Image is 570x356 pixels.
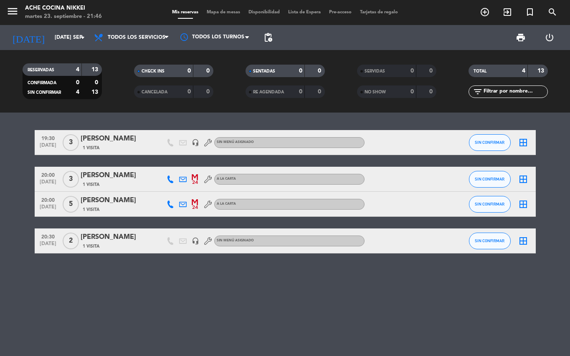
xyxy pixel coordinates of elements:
span: A LA CARTA [217,202,236,206]
span: CANCELADA [142,90,167,94]
span: [DATE] [38,179,58,189]
i: menu [6,5,19,18]
span: SERVIDAS [365,69,385,73]
button: SIN CONFIRMAR [469,196,511,213]
span: CONFIRMADA [28,81,56,85]
img: M247.png [192,199,199,209]
span: Todos los servicios [108,35,165,40]
i: border_all [518,138,528,148]
span: 20:00 [38,170,58,179]
strong: 0 [299,89,302,95]
span: print [516,33,526,43]
div: [PERSON_NAME] [81,232,152,243]
span: TOTAL [474,69,486,73]
span: Mapa de mesas [203,10,244,15]
span: 1 Visita [83,243,99,250]
span: 1 Visita [83,206,99,213]
i: arrow_drop_down [78,33,88,43]
strong: 0 [187,89,191,95]
i: power_settings_new [545,33,555,43]
span: SIN CONFIRMAR [475,140,504,145]
span: A LA CARTA [217,177,236,181]
strong: 0 [187,68,191,74]
i: turned_in_not [525,7,535,17]
span: CHECK INS [142,69,165,73]
span: 3 [63,134,79,151]
span: 1 Visita [83,181,99,188]
span: 20:30 [38,231,58,241]
button: SIN CONFIRMAR [469,171,511,188]
div: martes 23. septiembre - 21:46 [25,13,102,21]
strong: 0 [318,89,323,95]
img: M247.png [192,174,199,184]
strong: 0 [410,89,414,95]
div: LOG OUT [535,25,564,50]
strong: 0 [206,89,211,95]
i: headset_mic [192,139,199,146]
span: RE AGENDADA [253,90,284,94]
span: Sin menú asignado [217,140,254,144]
i: border_all [518,199,528,209]
span: 1 Visita [83,145,99,151]
strong: 0 [76,80,79,85]
span: Pre-acceso [325,10,356,15]
i: search [547,7,557,17]
span: Lista de Espera [284,10,325,15]
span: 2 [63,233,79,249]
span: 5 [63,196,79,213]
i: exit_to_app [502,7,512,17]
span: RESERVADAS [28,68,54,72]
span: 20:00 [38,195,58,204]
span: Sin menú asignado [217,239,254,242]
strong: 0 [410,68,414,74]
div: [PERSON_NAME] [81,195,152,206]
i: filter_list [473,87,483,97]
span: Tarjetas de regalo [356,10,402,15]
strong: 4 [522,68,525,74]
span: 19:30 [38,133,58,143]
button: SIN CONFIRMAR [469,134,511,151]
button: SIN CONFIRMAR [469,233,511,249]
strong: 13 [91,89,100,95]
strong: 0 [206,68,211,74]
span: Disponibilidad [244,10,284,15]
button: menu [6,5,19,20]
div: Ache Cocina Nikkei [25,4,102,13]
span: [DATE] [38,204,58,214]
i: border_all [518,174,528,184]
span: pending_actions [263,33,273,43]
strong: 13 [91,67,100,73]
strong: 0 [429,89,434,95]
span: Mis reservas [168,10,203,15]
strong: 0 [299,68,302,74]
div: [PERSON_NAME] [81,170,152,181]
i: [DATE] [6,28,51,47]
strong: 13 [537,68,546,74]
span: [DATE] [38,241,58,251]
strong: 0 [318,68,323,74]
span: SIN CONFIRMAR [28,90,61,95]
span: [DATE] [38,143,58,152]
i: border_all [518,236,528,246]
strong: 4 [76,67,79,73]
strong: 0 [95,80,100,85]
span: SIN CONFIRMAR [475,177,504,181]
span: 3 [63,171,79,188]
strong: 4 [76,89,79,95]
span: SIN CONFIRMAR [475,202,504,206]
i: headset_mic [192,237,199,245]
input: Filtrar por nombre... [483,87,547,96]
span: SENTADAS [253,69,275,73]
span: SIN CONFIRMAR [475,238,504,243]
div: [PERSON_NAME] [81,133,152,144]
strong: 0 [429,68,434,74]
span: NO SHOW [365,90,386,94]
i: add_circle_outline [480,7,490,17]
